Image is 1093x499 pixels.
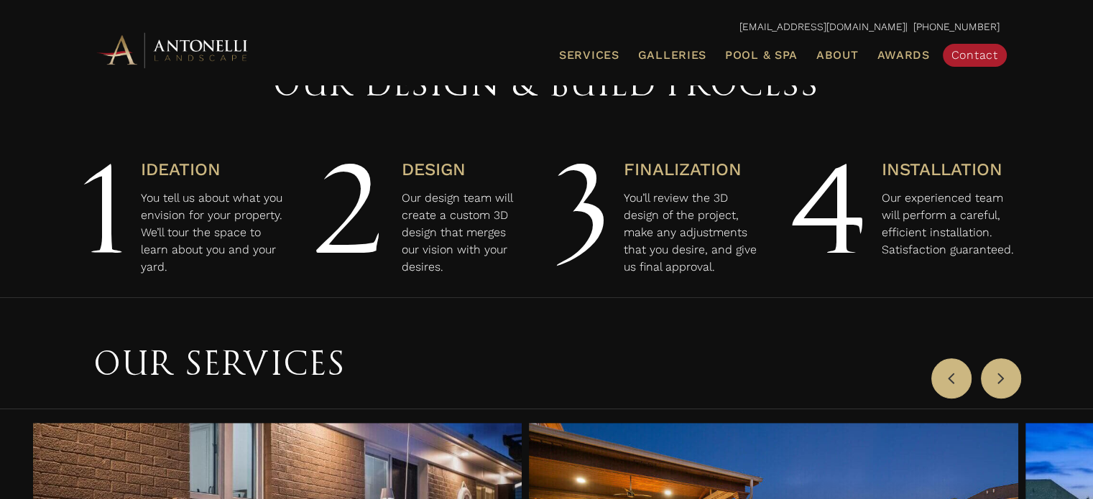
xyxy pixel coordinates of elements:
[141,190,291,276] p: You tell us about what you envision for your property. We’ll tour the space to learn about you an...
[141,159,221,179] span: Ideation
[816,50,859,61] span: About
[871,46,935,65] a: Awards
[94,18,1000,37] p: | [PHONE_NUMBER]
[943,44,1007,67] a: Contact
[624,159,742,179] span: Finalization
[315,137,383,284] span: 2
[882,190,1014,258] p: Our experienced team will perform a careful, efficient installation. Satisfaction guaranteed.
[94,344,346,383] span: Our Services
[624,190,763,276] p: You’ll review the 3D design of the project, make any adjustments that you desire, and give us fin...
[951,48,998,62] span: Contact
[632,46,712,65] a: Galleries
[559,50,619,61] span: Services
[719,46,803,65] a: Pool & Spa
[94,30,252,70] img: Antonelli Horizontal Logo
[739,21,905,32] a: [EMAIL_ADDRESS][DOMAIN_NAME]
[552,137,613,284] span: 3
[882,159,1002,179] span: Installation
[553,46,625,65] a: Services
[811,46,864,65] a: About
[725,48,798,62] span: Pool & Spa
[788,137,869,284] span: 4
[402,159,466,179] span: Design
[80,137,130,284] span: 1
[877,48,929,62] span: Awards
[638,48,706,62] span: Galleries
[402,190,527,276] p: Our design team will create a custom 3D design that merges our vision with your desires.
